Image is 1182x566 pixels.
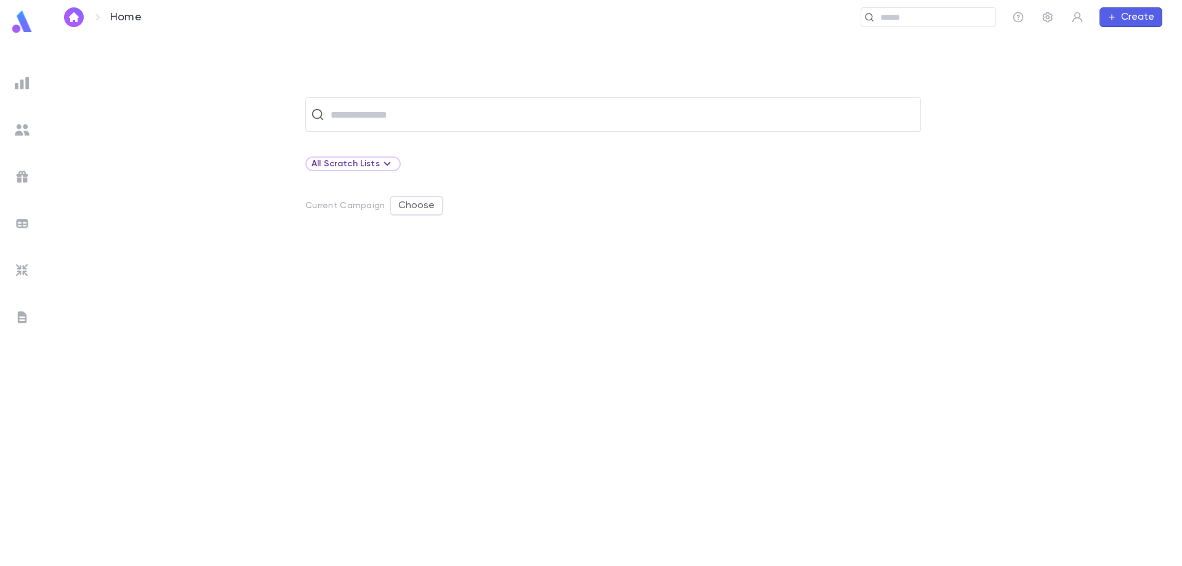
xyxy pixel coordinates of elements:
img: imports_grey.530a8a0e642e233f2baf0ef88e8c9fcb.svg [15,263,30,278]
div: All Scratch Lists [305,156,401,171]
div: All Scratch Lists [312,156,395,171]
button: Create [1100,7,1162,27]
button: Choose [390,196,443,216]
img: logo [10,10,34,34]
img: students_grey.60c7aba0da46da39d6d829b817ac14fc.svg [15,123,30,137]
img: campaigns_grey.99e729a5f7ee94e3726e6486bddda8f1.svg [15,169,30,184]
img: reports_grey.c525e4749d1bce6a11f5fe2a8de1b229.svg [15,76,30,91]
p: Home [110,10,142,24]
p: Current Campaign [305,201,385,211]
img: batches_grey.339ca447c9d9533ef1741baa751efc33.svg [15,216,30,231]
img: letters_grey.7941b92b52307dd3b8a917253454ce1c.svg [15,310,30,325]
img: home_white.a664292cf8c1dea59945f0da9f25487c.svg [66,12,81,22]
